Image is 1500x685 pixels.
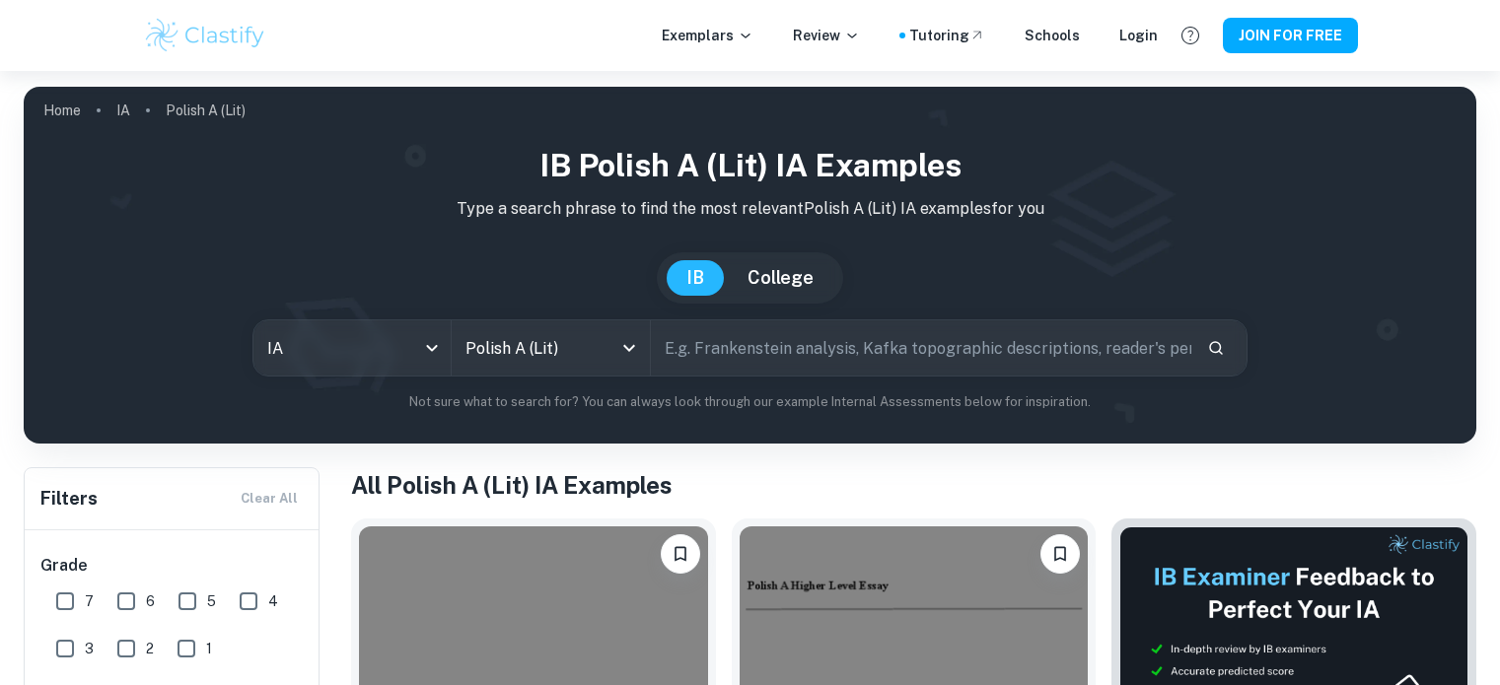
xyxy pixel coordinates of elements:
span: 4 [268,590,278,612]
button: College [728,260,833,296]
button: Search [1199,331,1233,365]
p: Review [793,25,860,46]
h1: All Polish A (Lit) IA Examples [351,467,1476,503]
input: E.g. Frankenstein analysis, Kafka topographic descriptions, reader's perception... [651,320,1191,376]
h6: Grade [40,554,305,578]
a: Tutoring [909,25,985,46]
img: Clastify logo [143,16,268,55]
span: 5 [207,590,216,612]
p: Polish A (Lit) [166,100,246,121]
span: 7 [85,590,94,612]
p: Not sure what to search for? You can always look through our example Internal Assessments below f... [39,392,1461,412]
button: Open [615,334,643,362]
p: Type a search phrase to find the most relevant Polish A (Lit) IA examples for you [39,197,1461,221]
a: IA [116,97,130,124]
button: Help and Feedback [1174,19,1207,52]
span: 6 [146,590,155,612]
a: Schools [1025,25,1080,46]
span: 2 [146,638,154,659]
h6: Filters [40,485,98,513]
h1: IB Polish A (Lit) IA examples [39,142,1461,189]
button: IB [667,260,724,296]
button: JOIN FOR FREE [1223,18,1358,53]
img: profile cover [24,87,1476,444]
button: Please log in to bookmark exemplars [661,534,700,574]
a: Home [43,97,81,124]
a: Login [1119,25,1158,46]
div: IA [253,320,451,376]
span: 3 [85,638,94,659]
span: 1 [206,638,212,659]
p: Exemplars [662,25,753,46]
button: Please log in to bookmark exemplars [1040,534,1080,574]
